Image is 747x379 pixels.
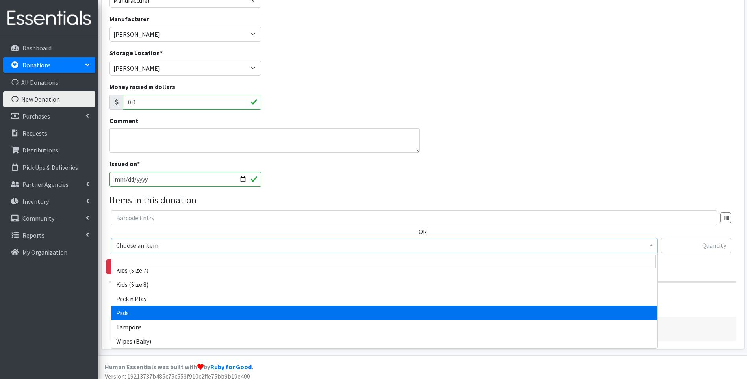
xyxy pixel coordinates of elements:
a: New Donation [3,91,95,107]
input: Barcode Entry [111,210,717,225]
label: Issued on [109,159,140,169]
p: Community [22,214,54,222]
a: Purchases [3,108,95,124]
a: Partner Agencies [3,176,95,192]
li: Kids (Size 7) [111,263,657,277]
p: Pick Ups & Deliveries [22,163,78,171]
li: Kids (Size 8) [111,277,657,292]
legend: Items in this donation [109,193,736,207]
a: Donations [3,57,95,73]
p: Partner Agencies [22,180,69,188]
strong: Human Essentials was built with by . [105,363,253,371]
a: All Donations [3,74,95,90]
a: My Organization [3,244,95,260]
label: OR [419,227,427,236]
abbr: required [137,160,140,168]
p: Dashboard [22,44,52,52]
li: Tampons [111,320,657,334]
a: Remove [106,259,146,274]
label: Manufacturer [109,14,149,24]
span: Choose an item [111,238,658,253]
label: Money raised in dollars [109,82,175,91]
li: Pack n Play [111,292,657,306]
a: Distributions [3,142,95,158]
label: Comment [109,116,138,125]
p: My Organization [22,248,67,256]
a: Reports [3,227,95,243]
abbr: required [160,49,163,57]
a: Pick Ups & Deliveries [3,160,95,175]
p: Reports [22,231,44,239]
span: Choose an item [116,240,652,251]
a: Requests [3,125,95,141]
input: Quantity [661,238,731,253]
p: Purchases [22,112,50,120]
a: Ruby for Good [210,363,252,371]
li: Wipes (Baby) [111,334,657,348]
p: Donations [22,61,51,69]
img: HumanEssentials [3,5,95,32]
p: Distributions [22,146,58,154]
li: Pads [111,306,657,320]
p: Requests [22,129,47,137]
label: Storage Location [109,48,163,58]
a: Community [3,210,95,226]
p: Inventory [22,197,49,205]
a: Dashboard [3,40,95,56]
a: Inventory [3,193,95,209]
